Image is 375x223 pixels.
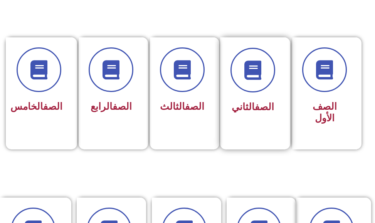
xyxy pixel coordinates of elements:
a: الصف [113,101,132,112]
span: الرابع [91,101,132,112]
a: الصف [43,101,62,112]
span: الثاني [232,101,274,112]
a: الصف [185,101,204,112]
span: الثالث [160,101,204,112]
span: الخامس [10,101,62,112]
span: الصف الأول [313,101,337,124]
a: الصف [255,101,274,112]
